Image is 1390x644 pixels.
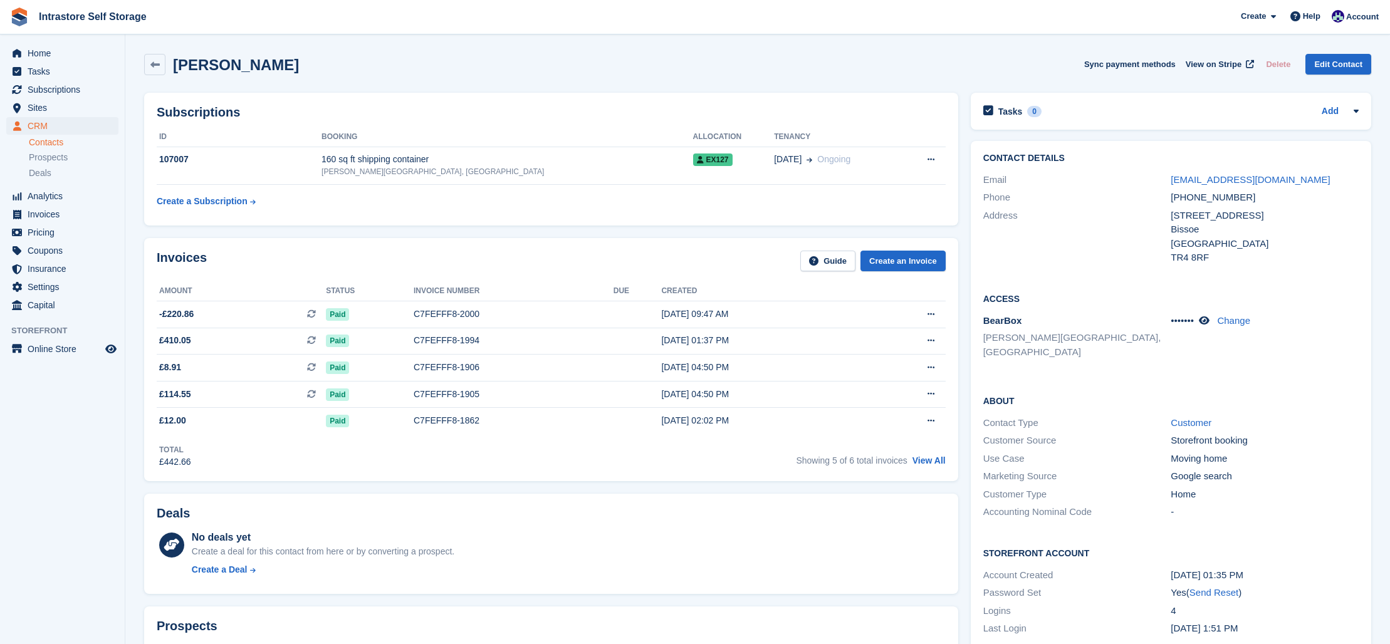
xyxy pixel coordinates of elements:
div: Accounting Nominal Code [983,505,1171,519]
div: [DATE] 01:35 PM [1171,568,1359,583]
div: C7FEFFF8-1994 [414,334,614,347]
span: Tasks [28,63,103,80]
h2: Contact Details [983,153,1359,164]
th: Amount [157,281,326,301]
div: [PERSON_NAME][GEOGRAPHIC_DATA], [GEOGRAPHIC_DATA] [321,166,692,177]
div: C7FEFFF8-1905 [414,388,614,401]
h2: Deals [157,506,190,521]
span: Coupons [28,242,103,259]
img: Mathew Tremewan [1332,10,1344,23]
th: Created [661,281,865,301]
a: Add [1322,105,1339,119]
a: Prospects [29,151,118,164]
a: menu [6,63,118,80]
span: Deals [29,167,51,179]
span: ••••••• [1171,315,1194,326]
div: Total [159,444,191,455]
div: [PHONE_NUMBER] [1171,190,1359,205]
div: Yes [1171,586,1359,600]
span: Ongoing [817,154,850,164]
a: Edit Contact [1305,54,1371,75]
a: menu [6,81,118,98]
div: Storefront booking [1171,434,1359,448]
div: Create a Deal [192,563,248,576]
div: Logins [983,604,1171,618]
span: Invoices [28,205,103,223]
span: Paid [326,388,349,401]
th: Booking [321,127,692,147]
h2: About [983,394,1359,407]
button: Delete [1261,54,1295,75]
div: Contact Type [983,416,1171,430]
span: CRM [28,117,103,135]
a: menu [6,117,118,135]
span: BearBox [983,315,1022,326]
a: Change [1217,315,1250,326]
div: Bissoe [1171,222,1359,237]
span: ( ) [1186,587,1241,598]
span: Showing 5 of 6 total invoices [796,455,907,465]
span: View on Stripe [1186,58,1241,71]
a: menu [6,44,118,62]
div: No deals yet [192,530,454,545]
span: Paid [326,415,349,427]
a: View on Stripe [1181,54,1257,75]
a: Create a Subscription [157,190,256,213]
th: Status [326,281,414,301]
div: C7FEFFF8-1862 [414,414,614,427]
li: [PERSON_NAME][GEOGRAPHIC_DATA], [GEOGRAPHIC_DATA] [983,331,1171,359]
h2: Storefront Account [983,546,1359,559]
span: Help [1303,10,1320,23]
h2: Tasks [998,106,1023,117]
div: Phone [983,190,1171,205]
a: menu [6,278,118,296]
span: Analytics [28,187,103,205]
a: menu [6,340,118,358]
div: Customer Source [983,434,1171,448]
div: Account Created [983,568,1171,583]
th: Due [614,281,662,301]
span: Insurance [28,260,103,278]
div: Customer Type [983,487,1171,502]
time: 2025-09-16 12:51:14 UTC [1171,623,1238,633]
a: menu [6,99,118,117]
a: menu [6,224,118,241]
button: Sync payment methods [1084,54,1176,75]
div: Use Case [983,452,1171,466]
div: Email [983,173,1171,187]
div: Home [1171,487,1359,502]
span: £12.00 [159,414,186,427]
span: Capital [28,296,103,314]
a: menu [6,242,118,259]
div: C7FEFFF8-1906 [414,361,614,374]
div: Google search [1171,469,1359,484]
th: Invoice number [414,281,614,301]
div: C7FEFFF8-2000 [414,308,614,321]
a: Create a Deal [192,563,454,576]
span: Storefront [11,325,125,337]
span: Prospects [29,152,68,164]
div: Marketing Source [983,469,1171,484]
span: Create [1241,10,1266,23]
div: 0 [1027,106,1042,117]
div: 4 [1171,604,1359,618]
h2: Access [983,292,1359,304]
a: menu [6,260,118,278]
span: Subscriptions [28,81,103,98]
span: £8.91 [159,361,181,374]
th: Tenancy [774,127,902,147]
span: Online Store [28,340,103,358]
div: TR4 8RF [1171,251,1359,265]
div: Create a deal for this contact from here or by converting a prospect. [192,545,454,558]
span: EX127 [693,153,733,166]
div: [DATE] 04:50 PM [661,361,865,374]
div: Address [983,209,1171,265]
a: menu [6,296,118,314]
span: Pricing [28,224,103,241]
a: Deals [29,167,118,180]
div: [DATE] 02:02 PM [661,414,865,427]
div: Create a Subscription [157,195,248,208]
h2: [PERSON_NAME] [173,56,299,73]
div: - [1171,505,1359,519]
span: [DATE] [774,153,802,166]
